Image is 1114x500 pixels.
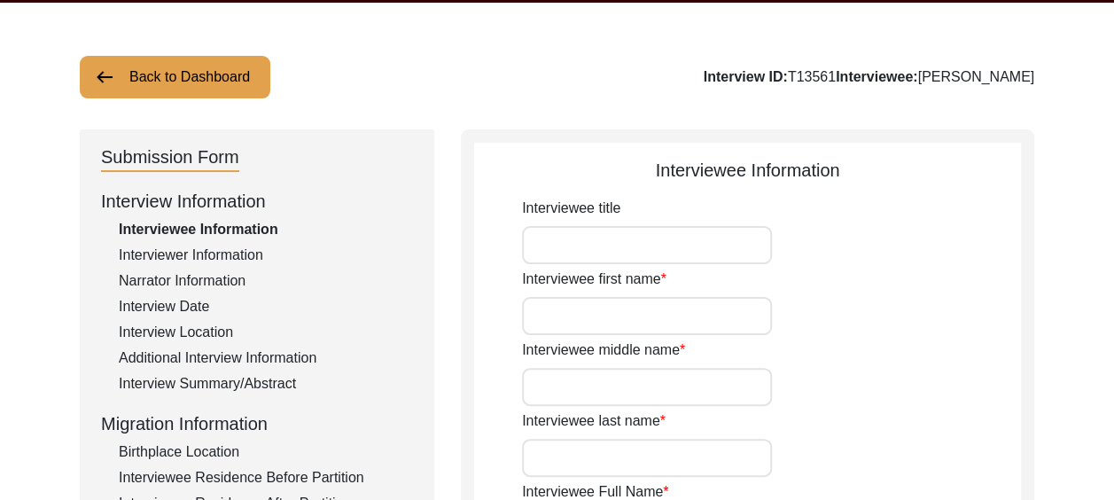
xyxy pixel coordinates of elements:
[704,69,788,84] b: Interview ID:
[522,340,685,361] label: Interviewee middle name
[119,441,413,463] div: Birthplace Location
[101,410,413,437] div: Migration Information
[119,467,413,488] div: Interviewee Residence Before Partition
[101,188,413,215] div: Interview Information
[522,410,666,432] label: Interviewee last name
[80,56,270,98] button: Back to Dashboard
[474,157,1021,184] div: Interviewee Information
[704,66,1034,88] div: T13561 [PERSON_NAME]
[119,296,413,317] div: Interview Date
[119,348,413,369] div: Additional Interview Information
[522,269,666,290] label: Interviewee first name
[119,270,413,292] div: Narrator Information
[119,245,413,266] div: Interviewer Information
[522,198,620,219] label: Interviewee title
[94,66,115,88] img: arrow-left.png
[119,322,413,343] div: Interview Location
[836,69,917,84] b: Interviewee:
[119,219,413,240] div: Interviewee Information
[101,144,239,172] div: Submission Form
[119,373,413,395] div: Interview Summary/Abstract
